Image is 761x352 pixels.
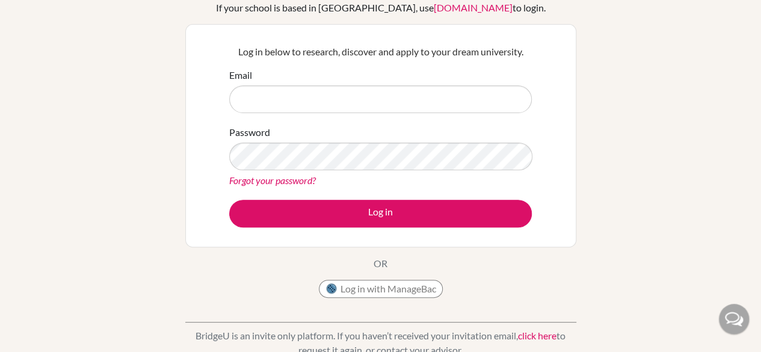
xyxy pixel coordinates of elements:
a: click here [518,330,556,341]
span: Help [27,8,52,19]
button: Log in with ManageBac [319,280,443,298]
a: Forgot your password? [229,174,316,186]
a: [DOMAIN_NAME] [434,2,513,13]
p: OR [374,256,387,271]
div: If your school is based in [GEOGRAPHIC_DATA], use to login. [216,1,546,15]
label: Email [229,68,252,82]
p: Log in below to research, discover and apply to your dream university. [229,45,532,59]
button: Log in [229,200,532,227]
label: Password [229,125,270,140]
